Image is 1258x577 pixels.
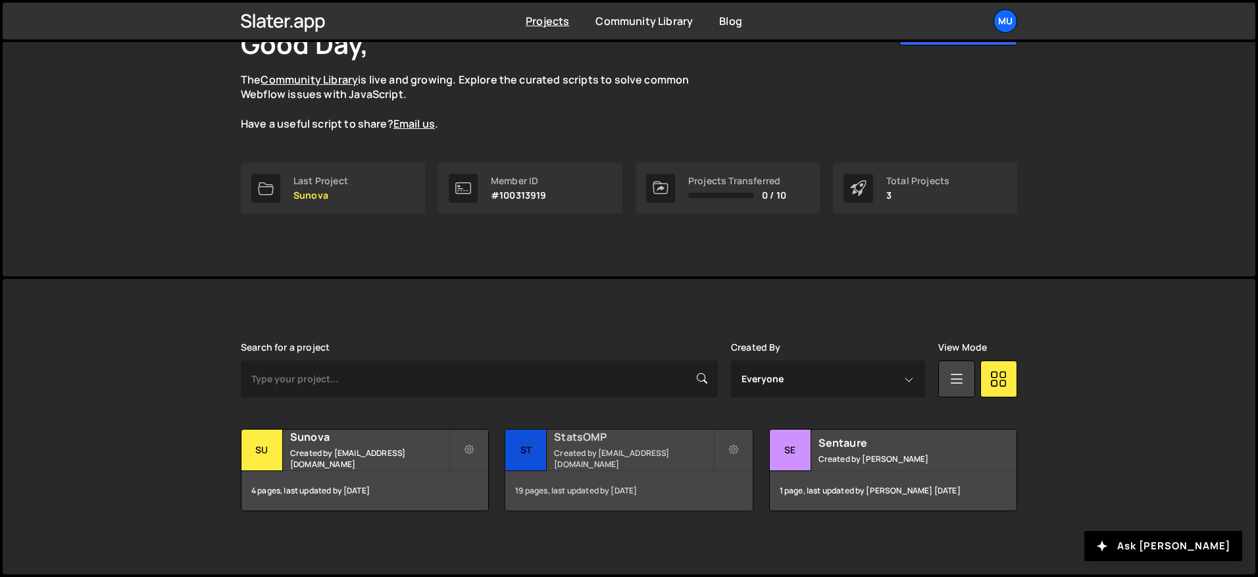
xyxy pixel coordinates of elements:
[554,430,713,444] h2: StatsOMP
[688,176,786,186] div: Projects Transferred
[241,429,489,511] a: Su Sunova Created by [EMAIL_ADDRESS][DOMAIN_NAME] 4 pages, last updated by [DATE]
[241,163,425,213] a: Last Project Sunova
[393,116,435,131] a: Email us
[994,9,1017,33] a: Mu
[938,342,987,353] label: View Mode
[769,429,1017,511] a: Se Sentaure Created by [PERSON_NAME] 1 page, last updated by [PERSON_NAME] [DATE]
[241,361,718,397] input: Type your project...
[505,430,547,471] div: St
[719,14,742,28] a: Blog
[731,342,781,353] label: Created By
[290,447,449,470] small: Created by [EMAIL_ADDRESS][DOMAIN_NAME]
[491,176,547,186] div: Member ID
[241,342,330,353] label: Search for a project
[818,436,977,450] h2: Sentaure
[1084,531,1242,561] button: Ask [PERSON_NAME]
[886,190,949,201] p: 3
[770,430,811,471] div: Se
[595,14,693,28] a: Community Library
[241,430,283,471] div: Su
[293,176,348,186] div: Last Project
[526,14,569,28] a: Projects
[505,471,752,511] div: 19 pages, last updated by [DATE]
[241,72,715,132] p: The is live and growing. Explore the curated scripts to solve common Webflow issues with JavaScri...
[886,176,949,186] div: Total Projects
[241,471,488,511] div: 4 pages, last updated by [DATE]
[505,429,753,511] a: St StatsOMP Created by [EMAIL_ADDRESS][DOMAIN_NAME] 19 pages, last updated by [DATE]
[770,471,1017,511] div: 1 page, last updated by [PERSON_NAME] [DATE]
[241,26,368,62] h1: Good Day,
[293,190,348,201] p: Sunova
[554,447,713,470] small: Created by [EMAIL_ADDRESS][DOMAIN_NAME]
[261,72,358,87] a: Community Library
[290,430,449,444] h2: Sunova
[818,453,977,464] small: Created by [PERSON_NAME]
[762,190,786,201] span: 0 / 10
[491,190,547,201] p: #100313919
